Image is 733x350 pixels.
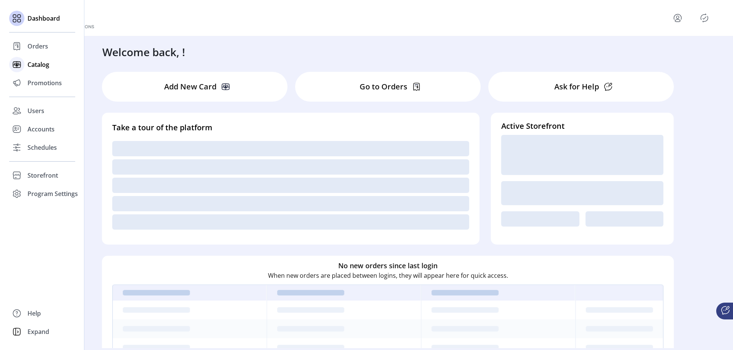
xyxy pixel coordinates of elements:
[27,78,62,87] span: Promotions
[698,12,710,24] button: Publisher Panel
[164,81,216,92] p: Add New Card
[27,42,48,51] span: Orders
[27,106,44,115] span: Users
[27,171,58,180] span: Storefront
[27,14,60,23] span: Dashboard
[27,60,49,69] span: Catalog
[27,143,57,152] span: Schedules
[268,271,508,280] p: When new orders are placed between logins, they will appear here for quick access.
[102,44,185,60] h3: Welcome back, !
[112,122,469,133] h4: Take a tour of the platform
[27,309,41,318] span: Help
[27,327,49,336] span: Expand
[554,81,599,92] p: Ask for Help
[27,189,78,198] span: Program Settings
[360,81,407,92] p: Go to Orders
[27,125,55,134] span: Accounts
[672,12,684,24] button: menu
[338,261,438,271] h6: No new orders since last login
[501,120,664,132] h4: Active Storefront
